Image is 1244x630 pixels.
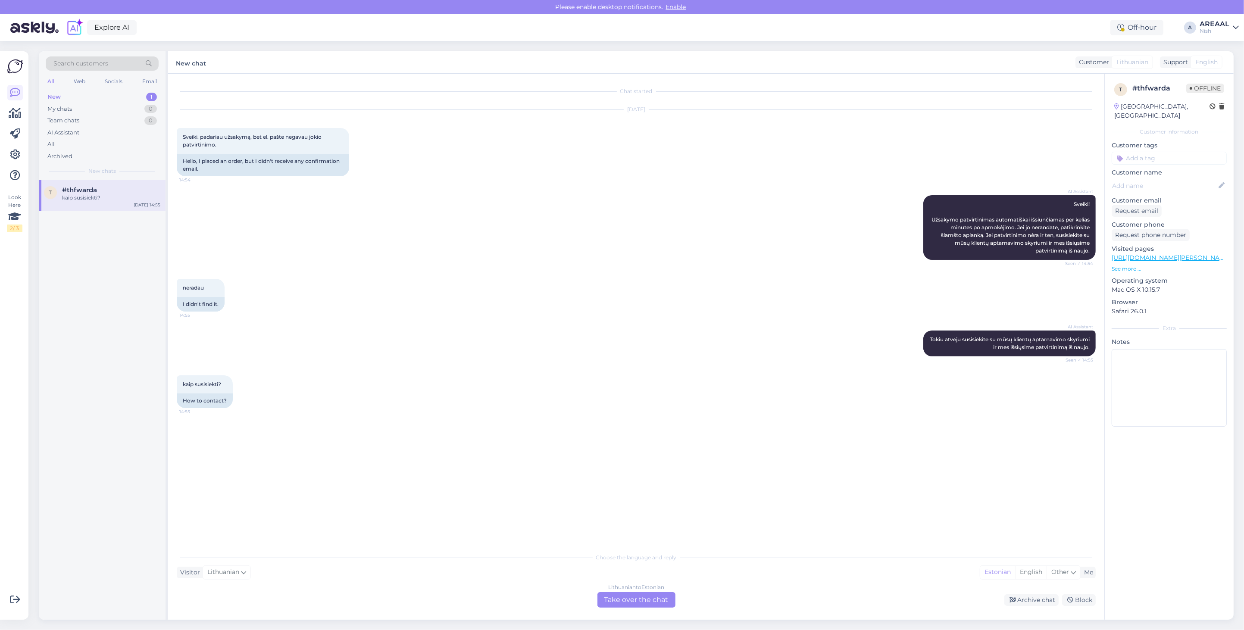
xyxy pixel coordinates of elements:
[177,568,200,577] div: Visitor
[1075,58,1109,67] div: Customer
[1132,83,1186,94] div: # thfwarda
[177,154,349,176] div: Hello, I placed an order, but I didn't receive any confirmation email.
[1112,324,1227,332] div: Extra
[663,3,689,11] span: Enable
[1200,28,1229,34] div: Nish
[1184,22,1196,34] div: A
[931,201,1091,254] span: Sveiki! Užsakymo patvirtinimas automatiškai išsiunčiamas per kelias minutes po apmokėjimo. Jei jo...
[1112,220,1227,229] p: Customer phone
[7,58,23,75] img: Askly Logo
[183,284,204,291] span: neradau
[1186,84,1224,93] span: Offline
[1112,265,1227,273] p: See more ...
[177,297,225,312] div: I didn't find it.
[980,566,1015,579] div: Estonian
[1081,568,1093,577] div: Me
[177,554,1096,561] div: Choose the language and reply
[1004,594,1059,606] div: Archive chat
[146,93,157,101] div: 1
[72,76,87,87] div: Web
[47,140,55,149] div: All
[597,592,675,608] div: Take over the chat
[1112,244,1227,253] p: Visited pages
[1195,58,1218,67] span: English
[1051,568,1069,576] span: Other
[1112,196,1227,205] p: Customer email
[49,189,52,196] span: t
[144,116,157,125] div: 0
[141,76,159,87] div: Email
[183,134,323,148] span: Sveiki. padariau užsakymą, bet el. pašte negavau jokio patvirtinimo.
[1160,58,1188,67] div: Support
[1200,21,1239,34] a: AREAALNish
[207,568,239,577] span: Lithuanian
[53,59,108,68] span: Search customers
[1112,285,1227,294] p: Mac OS X 10.15.7
[608,583,664,591] div: Lithuanian to Estonian
[1112,152,1227,165] input: Add a tag
[183,381,221,387] span: kaip susisiekti?
[1112,181,1217,190] input: Add name
[66,19,84,37] img: explore-ai
[1200,21,1229,28] div: AREAAL
[47,93,61,101] div: New
[134,202,160,208] div: [DATE] 14:55
[1061,260,1093,267] span: Seen ✓ 14:54
[1114,102,1210,120] div: [GEOGRAPHIC_DATA], [GEOGRAPHIC_DATA]
[177,393,233,408] div: How to contact?
[62,186,97,194] span: #thfwarda
[179,312,212,318] span: 14:55
[1112,205,1162,217] div: Request email
[1112,128,1227,136] div: Customer information
[1112,307,1227,316] p: Safari 26.0.1
[88,167,116,175] span: New chats
[7,225,22,232] div: 2 / 3
[1112,168,1227,177] p: Customer name
[1112,298,1227,307] p: Browser
[1110,20,1163,35] div: Off-hour
[177,106,1096,113] div: [DATE]
[179,177,212,183] span: 14:54
[1112,337,1227,346] p: Notes
[1061,188,1093,195] span: AI Assistant
[1062,594,1096,606] div: Block
[47,105,72,113] div: My chats
[179,409,212,415] span: 14:55
[62,194,160,202] div: kaip susisiekti?
[1112,276,1227,285] p: Operating system
[1112,229,1190,241] div: Request phone number
[1061,357,1093,363] span: Seen ✓ 14:55
[7,193,22,232] div: Look Here
[46,76,56,87] div: All
[1015,566,1047,579] div: English
[1061,324,1093,330] span: AI Assistant
[103,76,124,87] div: Socials
[1112,141,1227,150] p: Customer tags
[930,336,1091,350] span: Tokiu atveju susisiekite su mūsų klientų aptarnavimo skyriumi ir mes išsiųsime patvirtinimą iš na...
[1119,86,1122,93] span: t
[144,105,157,113] div: 0
[87,20,137,35] a: Explore AI
[1116,58,1148,67] span: Lithuanian
[47,152,72,161] div: Archived
[47,116,79,125] div: Team chats
[47,128,79,137] div: AI Assistant
[176,56,206,68] label: New chat
[177,87,1096,95] div: Chat started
